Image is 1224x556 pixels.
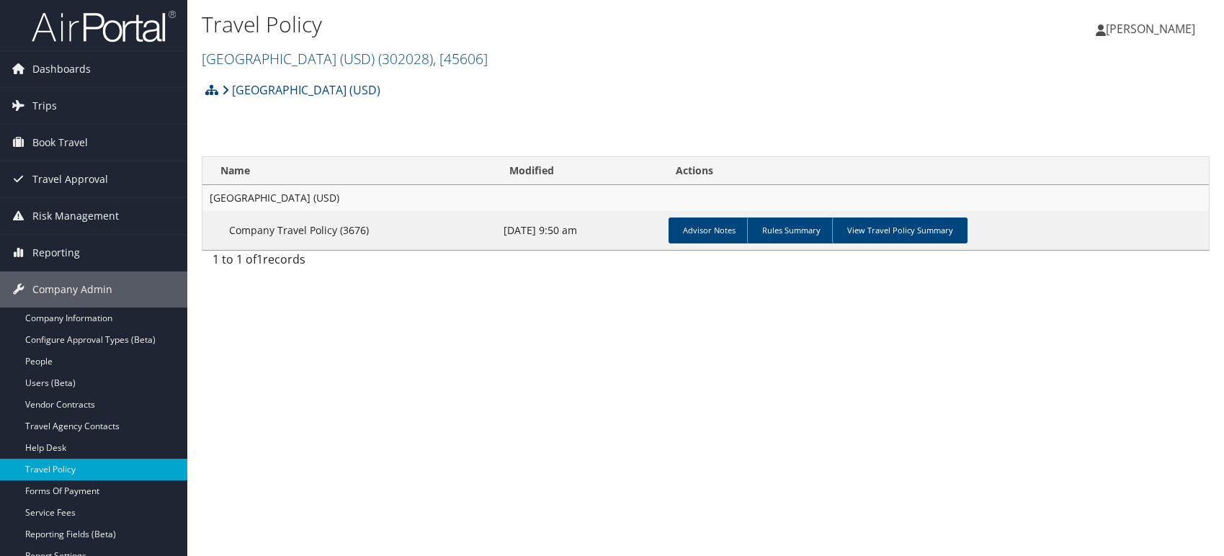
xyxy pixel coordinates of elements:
[32,51,91,87] span: Dashboards
[747,218,835,243] a: Rules Summary
[32,272,112,308] span: Company Admin
[32,88,57,124] span: Trips
[222,76,380,104] a: [GEOGRAPHIC_DATA] (USD)
[256,251,263,267] span: 1
[1106,21,1195,37] span: [PERSON_NAME]
[32,161,108,197] span: Travel Approval
[32,198,119,234] span: Risk Management
[32,9,176,43] img: airportal-logo.png
[202,157,496,185] th: Name: activate to sort column ascending
[213,251,443,275] div: 1 to 1 of records
[32,125,88,161] span: Book Travel
[378,49,433,68] span: ( 302028 )
[202,9,874,40] h1: Travel Policy
[433,49,488,68] span: , [ 45606 ]
[202,49,488,68] a: [GEOGRAPHIC_DATA] (USD)
[496,157,662,185] th: Modified: activate to sort column ascending
[1096,7,1210,50] a: [PERSON_NAME]
[202,185,1209,211] td: [GEOGRAPHIC_DATA] (USD)
[202,211,496,250] td: Company Travel Policy (3676)
[32,235,80,271] span: Reporting
[663,157,1209,185] th: Actions
[832,218,968,243] a: View Travel Policy Summary
[669,218,750,243] a: Advisor Notes
[496,211,662,250] td: [DATE] 9:50 am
